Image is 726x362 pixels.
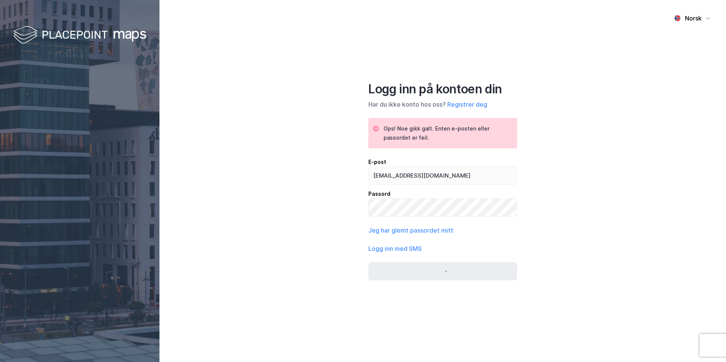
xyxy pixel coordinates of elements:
[368,244,422,253] button: Logg inn med SMS
[368,100,517,109] div: Har du ikke konto hos oss?
[447,100,487,109] button: Registrer deg
[384,124,511,142] div: Ops! Noe gikk galt. Enten e-posten eller passordet er feil.
[368,226,453,235] button: Jeg har glemt passordet mitt
[688,326,726,362] div: Kontrollprogram for chat
[688,326,726,362] iframe: Chat Widget
[685,14,702,23] div: Norsk
[368,189,517,198] div: Passord
[368,82,517,97] div: Logg inn på kontoen din
[368,157,517,167] div: E-post
[13,24,146,47] img: logo-white.f07954bde2210d2a523dddb988cd2aa7.svg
